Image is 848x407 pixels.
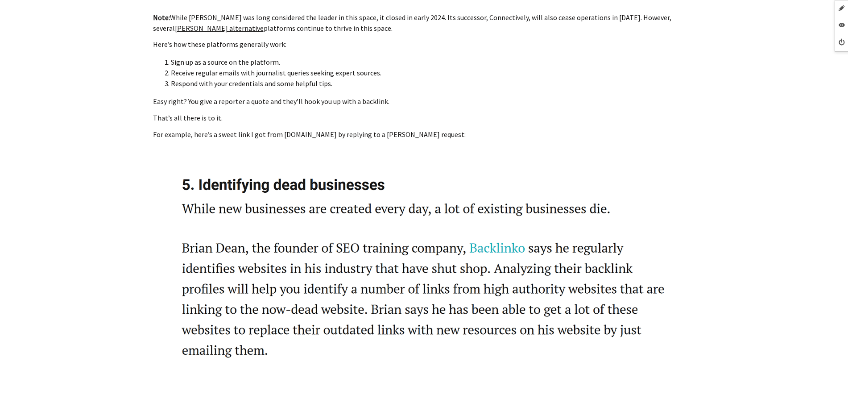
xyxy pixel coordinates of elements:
li: Receive regular emails with journalist queries seeking expert sources. [171,67,695,78]
strong: Note: [153,13,170,22]
li: Sign up as a source on the platform. [171,57,695,67]
p: That’s all there is to it. [153,112,695,123]
p: Easy right? You give a reporter a quote and they’ll hook you up with a backlink. [153,96,695,107]
p: For example, here’s a sweet link I got from [DOMAIN_NAME] by replying to a [PERSON_NAME] request: [153,129,695,140]
p: Here’s how these platforms generally work: [153,39,695,50]
li: Respond with your credentials and some helpful tips. [171,78,695,89]
a: [PERSON_NAME] alternative [175,24,264,33]
p: While [PERSON_NAME] was long considered the leader in this space, it closed in early 2024. Its su... [153,12,695,33]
